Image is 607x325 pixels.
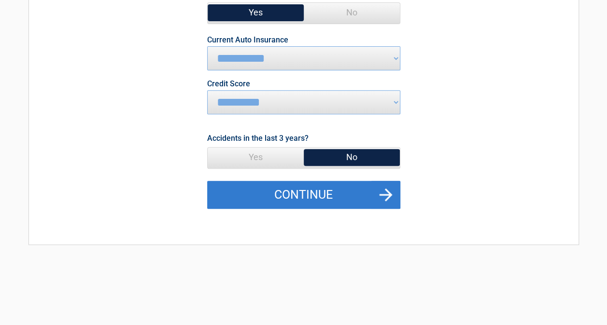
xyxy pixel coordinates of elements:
button: Continue [207,181,400,209]
span: Yes [208,148,304,167]
label: Current Auto Insurance [207,36,288,44]
label: Credit Score [207,80,250,88]
span: Yes [208,3,304,22]
span: No [304,3,400,22]
label: Accidents in the last 3 years? [207,132,309,145]
span: No [304,148,400,167]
